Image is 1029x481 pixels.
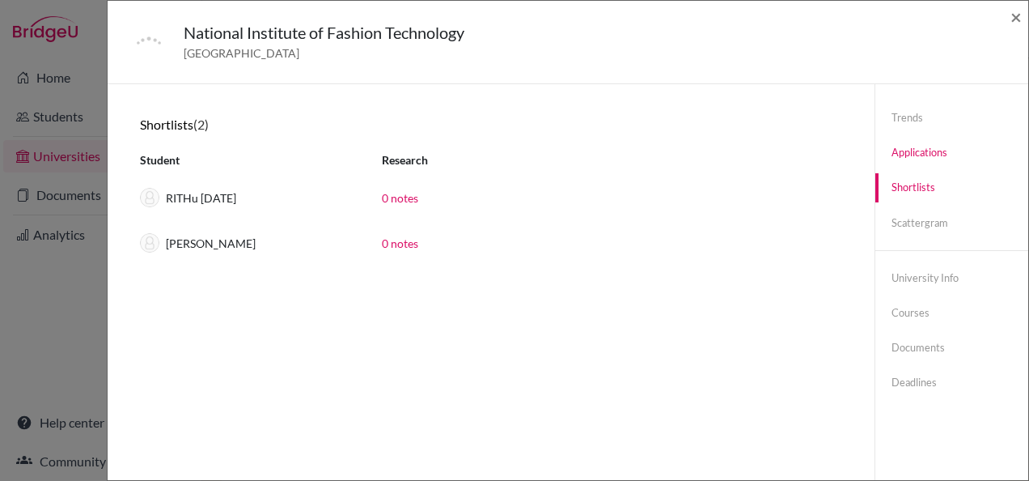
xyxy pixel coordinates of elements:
[875,299,1028,327] a: Courses
[184,45,464,62] span: [GEOGRAPHIC_DATA]
[382,236,418,250] a: 0 notes
[370,151,491,168] div: Research
[875,209,1028,237] a: Scattergram
[875,264,1028,292] a: University info
[127,20,171,64] img: default-university-logo-42dd438d0b49c2174d4c41c49dcd67eec2da6d16b3a2f6d5de70cc347232e317.png
[1010,5,1022,28] span: ×
[140,117,842,132] h6: Shortlists
[875,104,1028,132] a: Trends
[128,233,370,253] div: [PERSON_NAME]
[184,20,464,45] h5: National Institute of Fashion Technology
[1010,7,1022,27] button: Close
[382,191,418,205] a: 0 notes
[140,233,159,253] img: thumb_default-9baad8e6c595f6d87dbccf3bc005204999cb094ff98a76d4c88bb8097aa52fd3.png
[875,173,1028,202] a: Shortlists
[875,334,1028,362] a: Documents
[193,117,209,132] span: (2)
[140,188,159,207] img: thumb_default-9baad8e6c595f6d87dbccf3bc005204999cb094ff98a76d4c88bb8097aa52fd3.png
[875,368,1028,397] a: Deadlines
[128,188,370,207] div: RITHu [DATE]
[875,138,1028,167] a: Applications
[128,151,370,168] div: Student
